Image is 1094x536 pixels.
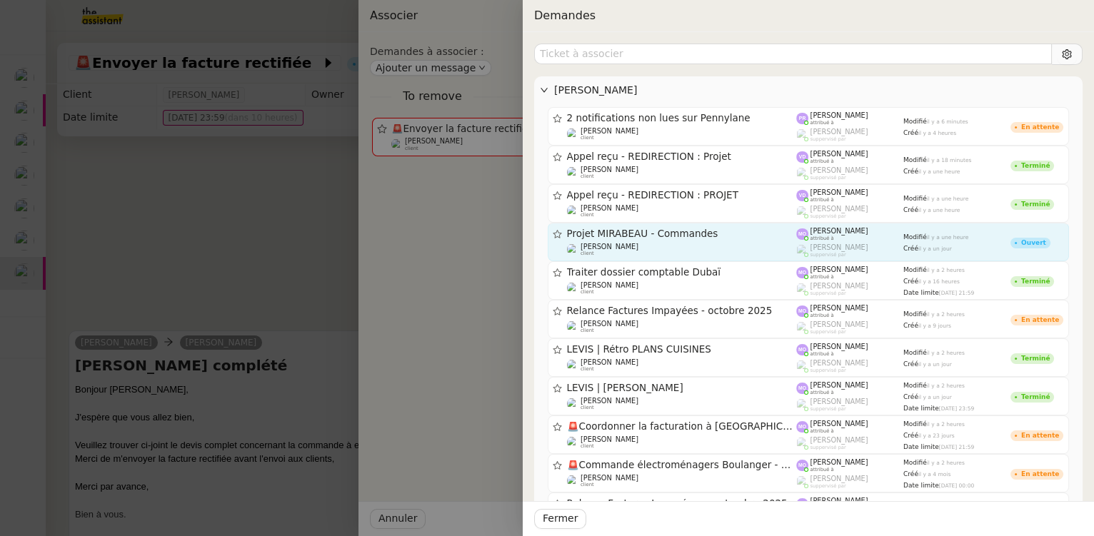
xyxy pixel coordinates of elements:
[796,458,903,472] app-user-label: attribué à
[811,150,868,158] span: [PERSON_NAME]
[1021,317,1059,323] div: En attente
[918,433,955,439] span: il y a 23 jours
[811,266,868,273] span: [PERSON_NAME]
[796,321,808,333] img: users%2FyQfMwtYgTqhRP2YHWHmG2s2LYaD3%2Favatar%2Fprofile-pic.png
[811,351,834,357] span: attribué à
[581,474,638,482] span: [PERSON_NAME]
[918,394,952,400] span: il y a un jour
[796,206,808,218] img: users%2FoFdbodQ3TgNoWt9kP3GXAs5oaCq1%2Favatar%2Fprofile-pic.png
[534,9,596,22] span: Demandes
[811,359,868,367] span: [PERSON_NAME]
[796,460,808,472] img: svg
[811,313,834,318] span: attribué à
[796,283,808,295] img: users%2FoFdbodQ3TgNoWt9kP3GXAs5oaCq1%2Favatar%2Fprofile-pic.png
[903,310,927,318] span: Modifié
[581,358,638,366] span: [PERSON_NAME]
[918,130,956,136] span: il y a 4 heures
[811,381,868,389] span: [PERSON_NAME]
[796,359,903,373] app-user-label: suppervisé par
[796,205,903,219] app-user-label: suppervisé par
[903,420,927,428] span: Modifié
[554,82,1077,98] span: [PERSON_NAME]
[811,290,846,296] span: suppervisé par
[796,190,808,202] img: svg
[581,127,638,135] span: [PERSON_NAME]
[567,128,579,140] img: users%2FfjlNmCTkLiVoA3HQjY3GA5JXGxb2%2Favatar%2Fstarofservice_97480retdsc0392.png
[903,432,918,439] span: Créé
[567,474,797,488] app-user-detailed-label: client
[796,151,808,163] img: svg
[796,244,808,256] img: users%2FyQfMwtYgTqhRP2YHWHmG2s2LYaD3%2Favatar%2Fprofile-pic.png
[567,113,797,123] span: 2 notifications non lues sur Pennylane
[796,475,808,487] img: users%2FyQfMwtYgTqhRP2YHWHmG2s2LYaD3%2Favatar%2Fprofile-pic.png
[811,282,868,290] span: [PERSON_NAME]
[567,166,579,178] img: users%2FfjlNmCTkLiVoA3HQjY3GA5JXGxb2%2Favatar%2Fstarofservice_97480retdsc0392.png
[581,281,638,289] span: [PERSON_NAME]
[581,328,594,333] span: client
[581,251,594,256] span: client
[1021,394,1050,400] div: Terminé
[811,406,846,412] span: suppervisé par
[939,290,974,296] span: [DATE] 21:59
[903,129,918,136] span: Créé
[796,498,808,510] img: svg
[567,459,579,470] span: 🚨
[939,482,974,489] span: [DATE] 00:00
[927,350,965,356] span: il y a 2 heures
[811,304,868,312] span: [PERSON_NAME]
[567,166,797,180] app-user-detailed-label: client
[581,366,594,372] span: client
[811,158,834,164] span: attribué à
[939,444,974,450] span: [DATE] 21:59
[796,343,903,357] app-user-label: attribué à
[903,233,927,241] span: Modifié
[903,195,927,202] span: Modifié
[1021,201,1050,208] div: Terminé
[543,510,578,527] span: Fermer
[796,398,903,412] app-user-label: suppervisé par
[581,289,594,295] span: client
[581,166,638,173] span: [PERSON_NAME]
[811,188,868,196] span: [PERSON_NAME]
[811,436,868,444] span: [PERSON_NAME]
[918,278,960,285] span: il y a 16 heures
[927,157,972,163] span: il y a 18 minutes
[811,329,846,335] span: suppervisé par
[796,228,808,241] img: svg
[1021,471,1059,477] div: En attente
[567,422,797,432] span: Coordonner la facturation à [GEOGRAPHIC_DATA]
[567,281,797,295] app-user-detailed-label: client
[534,76,1083,104] div: [PERSON_NAME]
[811,128,868,136] span: [PERSON_NAME]
[796,128,808,141] img: users%2FoFdbodQ3TgNoWt9kP3GXAs5oaCq1%2Favatar%2Fprofile-pic.png
[811,213,846,219] span: suppervisé par
[927,421,965,428] span: il y a 2 heures
[811,343,868,350] span: [PERSON_NAME]
[903,206,918,213] span: Créé
[903,322,918,329] span: Créé
[927,460,965,466] span: il y a 2 heures
[796,497,903,511] app-user-label: attribué à
[567,306,797,316] span: Relance Factures Impayées - octobre 2025
[903,482,939,489] span: Date limite
[1021,124,1059,131] div: En attente
[567,383,797,393] span: LEVIS | [PERSON_NAME]
[811,428,834,434] span: attribué à
[796,243,903,258] app-user-label: suppervisé par
[903,156,927,163] span: Modifié
[796,188,903,203] app-user-label: attribué à
[567,282,579,294] img: users%2FfjlNmCTkLiVoA3HQjY3GA5JXGxb2%2Favatar%2Fstarofservice_97480retdsc0392.png
[581,173,594,179] span: client
[567,475,579,487] img: users%2FfjlNmCTkLiVoA3HQjY3GA5JXGxb2%2Favatar%2Fstarofservice_97480retdsc0392.png
[811,197,834,203] span: attribué à
[811,390,834,395] span: attribué à
[796,436,903,450] app-user-label: suppervisé par
[567,398,579,410] img: users%2FfjlNmCTkLiVoA3HQjY3GA5JXGxb2%2Favatar%2Fstarofservice_97480retdsc0392.png
[581,443,594,449] span: client
[927,196,969,202] span: il y a une heure
[796,475,903,489] app-user-label: suppervisé par
[927,234,969,241] span: il y a une heure
[581,397,638,405] span: [PERSON_NAME]
[567,320,797,334] app-user-detailed-label: client
[918,323,951,329] span: il y a 9 jours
